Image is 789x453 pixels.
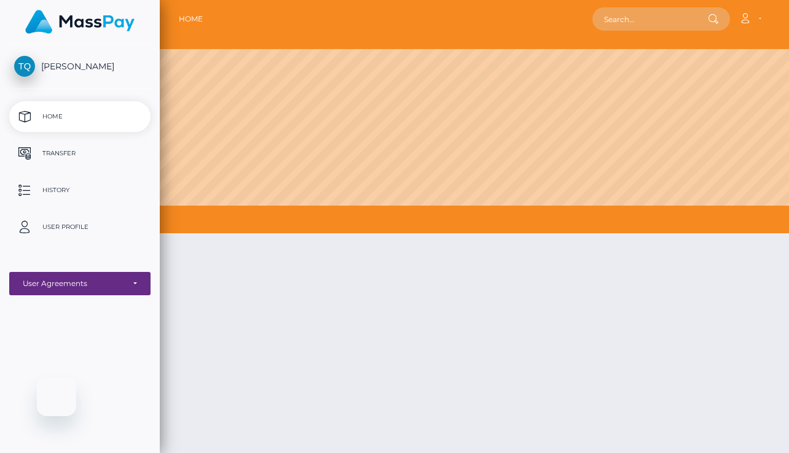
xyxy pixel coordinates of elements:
[14,218,146,236] p: User Profile
[14,107,146,126] p: Home
[9,175,151,206] a: History
[14,181,146,199] p: History
[9,138,151,169] a: Transfer
[592,7,708,31] input: Search...
[14,144,146,163] p: Transfer
[179,6,203,32] a: Home
[9,61,151,72] span: [PERSON_NAME]
[37,377,76,416] iframe: Button to launch messaging window
[25,10,135,34] img: MassPay
[9,212,151,242] a: User Profile
[23,279,124,288] div: User Agreements
[9,101,151,132] a: Home
[9,272,151,295] button: User Agreements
